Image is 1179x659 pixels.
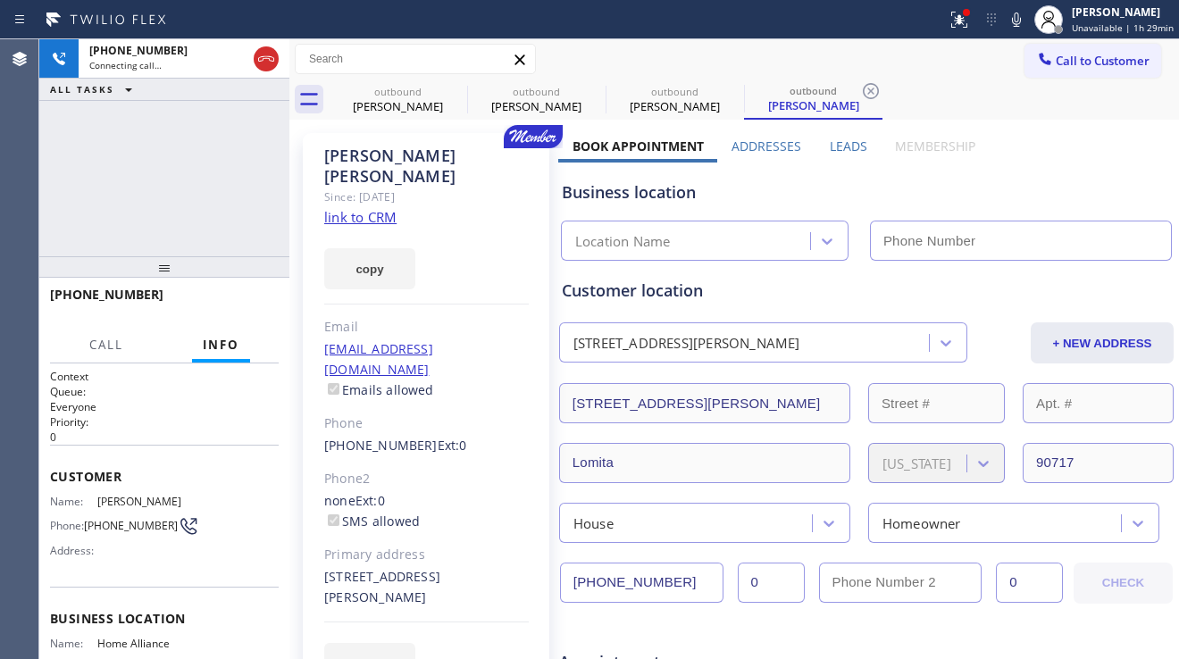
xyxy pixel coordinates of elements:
div: Audrey Bromstad [469,79,604,120]
input: Search [296,45,535,73]
h2: Queue: [50,384,279,399]
span: Home Alliance [97,637,187,650]
button: + NEW ADDRESS [1031,322,1174,363]
span: [PERSON_NAME] [97,495,187,508]
span: [PHONE_NUMBER] [89,43,188,58]
button: Mute [1004,7,1029,32]
span: Name: [50,495,97,508]
div: [STREET_ADDRESS][PERSON_NAME] [324,567,529,608]
button: Call [79,328,134,363]
span: Business location [50,610,279,627]
h2: Priority: [50,414,279,430]
span: Phone: [50,519,84,532]
div: George Duarte [330,79,465,120]
span: Connecting call… [89,59,162,71]
span: Unavailable | 1h 29min [1072,21,1174,34]
a: [EMAIL_ADDRESS][DOMAIN_NAME] [324,340,433,378]
div: none [324,491,529,532]
label: Emails allowed [324,381,434,398]
div: [PERSON_NAME] [PERSON_NAME] [324,146,529,187]
label: Book Appointment [573,138,704,154]
button: ALL TASKS [39,79,150,100]
div: Phone [324,413,529,434]
button: CHECK [1074,563,1173,604]
div: Phone2 [324,469,529,489]
div: Primary address [324,545,529,565]
span: Ext: 0 [438,437,467,454]
div: [STREET_ADDRESS][PERSON_NAME] [573,333,800,354]
div: outbound [607,85,742,98]
h1: Context [50,369,279,384]
div: [PERSON_NAME] [469,98,604,114]
span: [PHONE_NUMBER] [50,286,163,303]
input: Address [559,383,850,423]
input: Ext. [738,563,805,603]
input: Apt. # [1023,383,1174,423]
p: Everyone [50,399,279,414]
div: Carol Kern [746,79,881,118]
span: Customer [50,468,279,485]
input: Ext. 2 [996,563,1063,603]
label: Membership [895,138,975,154]
input: Phone Number [870,221,1172,261]
span: ALL TASKS [50,83,114,96]
a: [PHONE_NUMBER] [324,437,438,454]
div: Location Name [575,231,671,252]
div: Email [324,317,529,338]
div: [PERSON_NAME] [1072,4,1174,20]
span: Ext: 0 [355,492,385,509]
button: Info [192,328,250,363]
input: SMS allowed [328,514,339,526]
input: Emails allowed [328,383,339,395]
span: Address: [50,544,97,557]
input: Phone Number 2 [819,563,982,603]
button: copy [324,248,415,289]
span: [PHONE_NUMBER] [84,519,178,532]
span: Info [203,337,239,353]
input: Phone Number [560,563,723,603]
span: Call [89,337,123,353]
div: Customer location [562,279,1171,303]
span: Name: [50,637,97,650]
p: 0 [50,430,279,445]
div: Homeowner [882,513,961,533]
div: [PERSON_NAME] [607,98,742,114]
div: [PERSON_NAME] [330,98,465,114]
span: Call to Customer [1056,53,1150,69]
button: Hang up [254,46,279,71]
div: House [573,513,614,533]
input: ZIP [1023,443,1174,483]
div: [PERSON_NAME] [746,97,881,113]
a: link to CRM [324,208,397,226]
input: City [559,443,850,483]
div: outbound [469,85,604,98]
div: Business location [562,180,1171,204]
div: Carol Kern [607,79,742,120]
div: outbound [330,85,465,98]
input: Street # [868,383,1005,423]
div: outbound [746,84,881,97]
label: Leads [830,138,867,154]
label: Addresses [732,138,801,154]
div: Since: [DATE] [324,187,529,207]
label: SMS allowed [324,513,420,530]
button: Call to Customer [1024,44,1161,78]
